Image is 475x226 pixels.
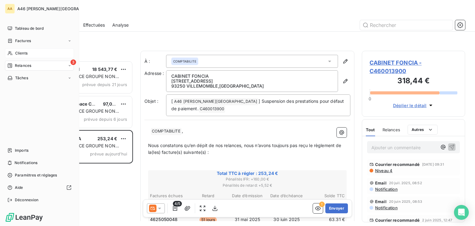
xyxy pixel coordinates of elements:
button: Envoyer [325,203,348,213]
span: ] Suspension des prestations pour défaut de paiement. [171,98,345,111]
a: Tâches [5,73,74,83]
span: Email [375,199,387,204]
span: A46 [PERSON_NAME][GEOGRAPHIC_DATA] [173,98,258,105]
span: [DATE] 09:31 [422,163,444,166]
span: 18 543,77 € [92,67,117,72]
th: Factures échues [150,193,188,199]
span: Total TTC à régler : 253,24 € [149,170,346,176]
span: Effectuées [83,22,105,28]
div: grid [30,61,133,226]
span: prévue aujourd’hui [90,151,127,156]
span: Nous constatons qu’en dépit de nos relances, nous n’avons toujours pas reçu le règlement de la(le... [148,143,343,155]
span: Déconnexion [15,197,39,203]
label: À : [144,58,166,64]
span: COMPTABILITE [151,128,182,135]
span: Imports [15,148,28,153]
span: PLAN DE RELANCE GROUPE NON AUTOMATIQUE [44,108,119,120]
span: 20 juil. 2025, 08:52 [389,181,422,185]
div: AA [5,4,15,14]
td: 30 juin 2025 [267,216,306,223]
th: Retard [189,193,228,199]
h3: 318,44 € [370,75,457,88]
span: Email [375,180,387,185]
span: Adresse : [144,71,164,76]
a: Factures [5,36,74,46]
span: Notification [374,205,398,210]
a: Clients [5,48,74,58]
a: Paramètres et réglages [5,170,74,180]
span: CABINET FONCIA - C460013900 [370,59,457,75]
span: Paramètres et réglages [15,172,57,178]
span: Relances [383,127,400,132]
span: Clients [15,50,28,56]
th: Date d’émission [228,193,267,199]
span: C460013900 [199,106,225,113]
input: Rechercher [360,20,453,30]
span: Relances [15,63,31,68]
span: PLAN DE RELANCE GROUPE NON AUTOMATIQUE [44,74,119,85]
span: 2 juin 2025, 12:47 [422,218,452,222]
span: Tableau de bord [15,26,44,31]
span: Analyse [112,22,129,28]
span: 4/5 [173,201,182,206]
a: Tableau de bord [5,24,74,33]
span: COMPTABILITE [173,59,196,63]
span: Tâches [15,75,28,81]
p: 93250 VILLEMOMBLE , [GEOGRAPHIC_DATA] [171,84,333,89]
td: 31 mai 2025 [228,216,267,223]
span: 20 juin 2025, 08:53 [389,200,422,203]
span: Niveau 4 [374,168,392,173]
span: Factures [15,38,31,44]
p: [STREET_ADDRESS] [171,79,333,84]
th: Date d’échéance [267,193,306,199]
p: CABINET FONCIA [171,74,333,79]
div: Open Intercom Messenger [454,205,469,220]
span: Notification [374,187,398,192]
a: Imports [5,146,74,155]
span: [ [171,98,173,104]
span: prévue depuis 21 jours [82,82,127,87]
td: 63,31 € [306,216,345,223]
span: Aide [15,185,23,190]
span: Déplier le détail [393,102,427,109]
span: 0 [369,96,371,101]
a: Aide [5,183,74,193]
button: Autres [408,125,438,135]
span: 97,08 € [103,101,119,106]
span: 4625050048 [150,216,178,223]
span: , [182,128,183,133]
span: Courrier recommandé [375,162,420,167]
span: 51 jours [199,217,217,223]
span: Courrier recommandé [375,218,420,223]
span: 3 [71,59,76,65]
span: prévue depuis 6 jours [84,117,127,122]
th: Solde TTC [306,193,345,199]
span: Tout [366,127,375,132]
span: 253,24 € [97,136,117,141]
span: Pénalités IFR : + 160,00 € [149,176,346,182]
img: Logo LeanPay [5,212,43,222]
button: Déplier le détail [391,102,436,109]
span: PLAN DE RELANCE GROUPE NON AUTOMATIQUE [44,143,119,154]
span: Notifications [15,160,37,166]
a: 3Relances [5,61,74,71]
span: A46 [PERSON_NAME][GEOGRAPHIC_DATA] [17,6,103,11]
span: Pénalités de retard : + 5,52 € [149,183,346,188]
span: Objet : [144,98,158,104]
